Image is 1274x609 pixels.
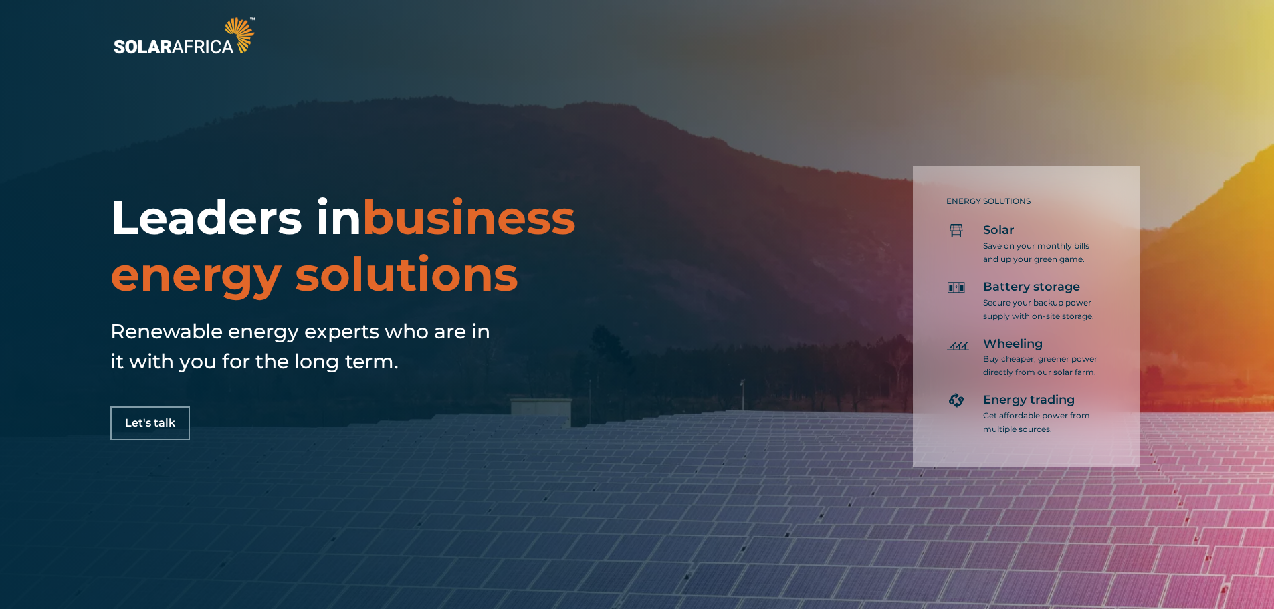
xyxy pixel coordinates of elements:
[983,409,1100,436] p: Get affordable power from multiple sources.
[983,239,1100,266] p: Save on your monthly bills and up your green game.
[983,336,1043,352] span: Wheeling
[110,189,576,303] span: business energy solutions
[983,392,1075,408] span: Energy trading
[110,189,743,303] h1: Leaders in
[946,197,1100,206] h5: ENERGY SOLUTIONS
[983,296,1100,323] p: Secure your backup power supply with on-site storage.
[125,418,175,429] span: Let's talk
[983,352,1100,379] p: Buy cheaper, greener power directly from our solar farm.
[110,316,498,376] h5: Renewable energy experts who are in it with you for the long term.
[983,279,1080,295] span: Battery storage
[983,223,1015,239] span: Solar
[110,406,190,440] a: Let's talk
